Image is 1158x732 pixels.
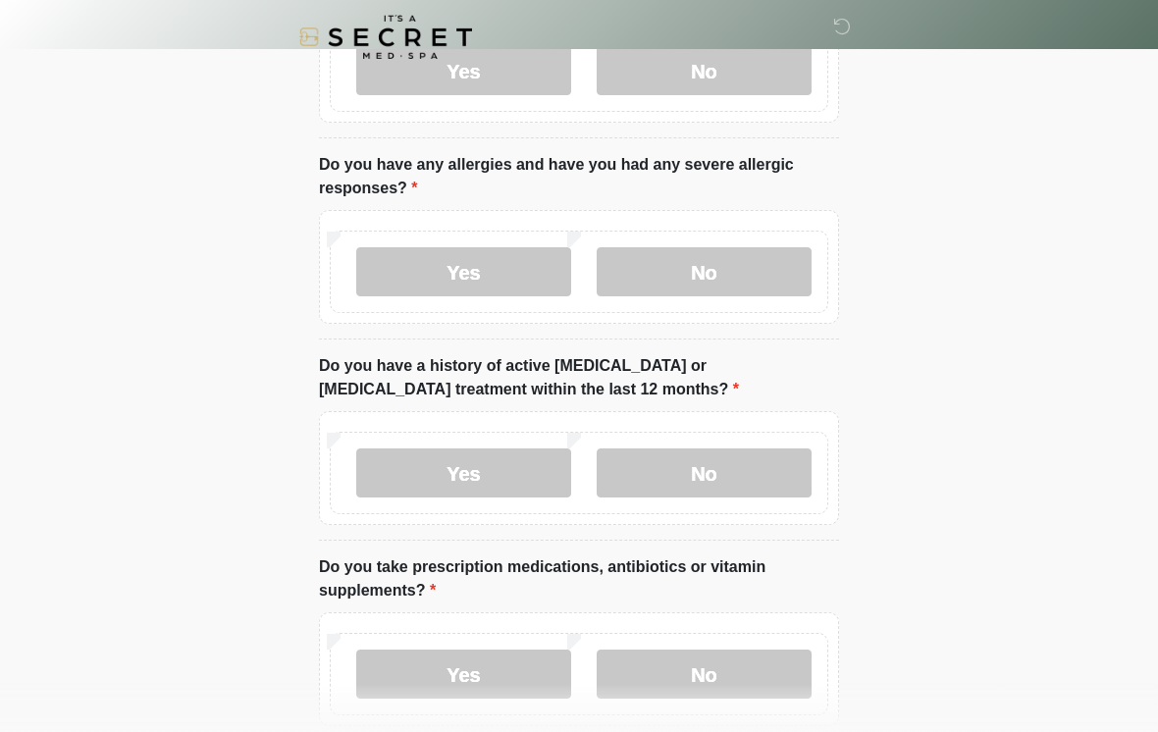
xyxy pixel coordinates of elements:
img: It's A Secret Med Spa Logo [299,15,472,59]
label: Do you take prescription medications, antibiotics or vitamin supplements? [319,555,839,602]
label: No [597,650,812,699]
label: Yes [356,650,571,699]
label: No [597,448,812,497]
label: Yes [356,247,571,296]
label: Do you have a history of active [MEDICAL_DATA] or [MEDICAL_DATA] treatment within the last 12 mon... [319,354,839,401]
label: Do you have any allergies and have you had any severe allergic responses? [319,153,839,200]
label: No [597,247,812,296]
label: Yes [356,448,571,497]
